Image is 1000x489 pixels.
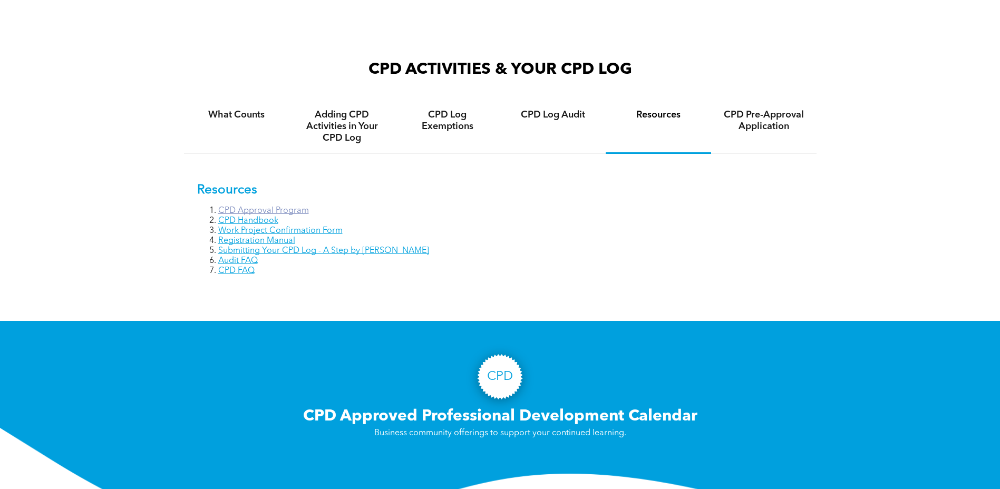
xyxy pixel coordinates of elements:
a: Registration Manual [218,237,295,245]
span: CPD Approved Professional Development Calendar [303,408,697,424]
h4: CPD Log Audit [510,109,596,121]
a: CPD Approval Program [218,207,309,215]
h4: Resources [615,109,702,121]
a: Work Project Confirmation Form [218,227,343,235]
span: CPD ACTIVITIES & YOUR CPD LOG [368,62,632,77]
a: Audit FAQ [218,257,258,265]
a: Submitting Your CPD Log - A Step by [PERSON_NAME] [218,247,429,255]
p: Resources [197,183,803,198]
h3: CPD [487,369,513,385]
h4: CPD Log Exemptions [404,109,491,132]
a: CPD FAQ [218,267,255,275]
h4: What Counts [193,109,280,121]
h4: CPD Pre-Approval Application [721,109,807,132]
a: CPD Handbook [218,217,278,225]
h4: Adding CPD Activities in Your CPD Log [299,109,385,144]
